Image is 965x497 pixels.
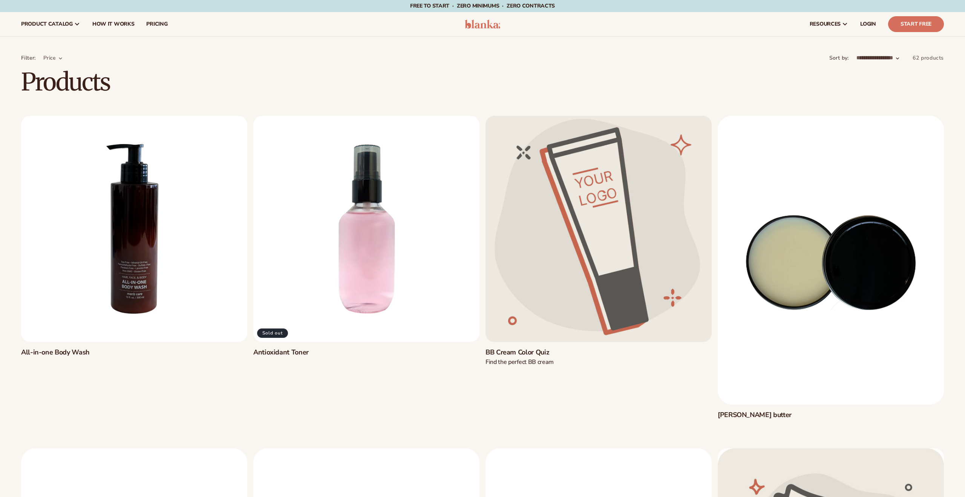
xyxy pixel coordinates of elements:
span: pricing [146,21,167,27]
a: Start Free [888,16,944,32]
span: 62 products [913,54,944,61]
span: How It Works [92,21,135,27]
a: How It Works [86,12,141,36]
span: Free to start · ZERO minimums · ZERO contracts [410,2,555,9]
a: All-in-one Body Wash [21,348,247,357]
summary: Price [43,54,63,62]
a: LOGIN [854,12,882,36]
a: pricing [140,12,173,36]
a: product catalog [15,12,86,36]
span: LOGIN [860,21,876,27]
a: Antioxidant Toner [253,348,479,357]
p: Filter: [21,54,36,62]
a: resources [804,12,854,36]
img: logo [465,20,501,29]
a: BB Cream Color Quiz [486,348,712,357]
span: product catalog [21,21,73,27]
span: resources [810,21,841,27]
a: [PERSON_NAME] butter [718,411,944,419]
span: Price [43,54,56,61]
label: Sort by: [829,54,849,61]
